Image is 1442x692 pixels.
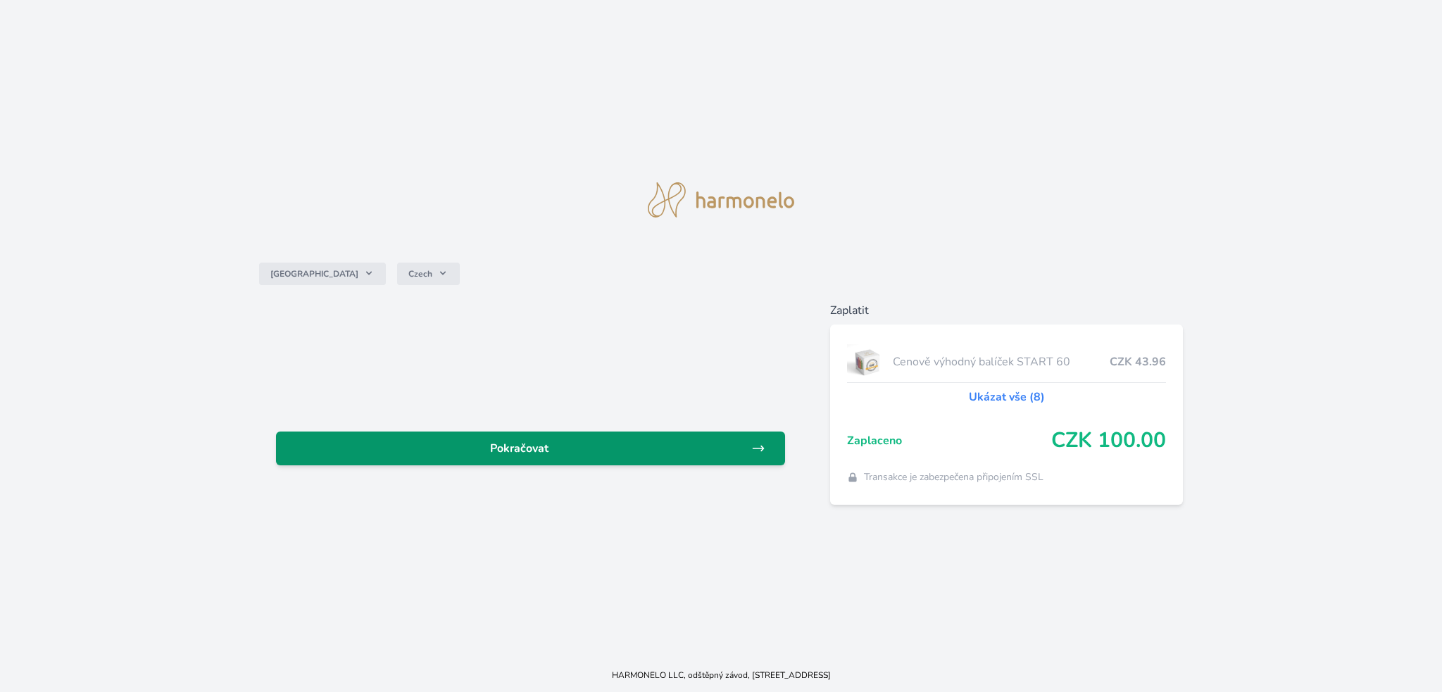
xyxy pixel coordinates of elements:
[864,470,1043,484] span: Transakce je zabezpečena připojením SSL
[1110,353,1166,370] span: CZK 43.96
[893,353,1110,370] span: Cenově výhodný balíček START 60
[270,268,358,279] span: [GEOGRAPHIC_DATA]
[969,389,1045,405] a: Ukázat vše (8)
[1051,428,1166,453] span: CZK 100.00
[830,302,1183,319] h6: Zaplatit
[287,440,751,457] span: Pokračovat
[408,268,432,279] span: Czech
[259,263,386,285] button: [GEOGRAPHIC_DATA]
[648,182,794,218] img: logo.svg
[847,344,887,379] img: start.jpg
[397,263,460,285] button: Czech
[276,432,785,465] a: Pokračovat
[847,432,1051,449] span: Zaplaceno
